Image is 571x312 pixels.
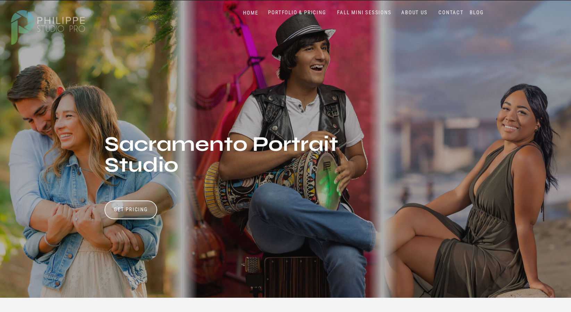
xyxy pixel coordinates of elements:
[400,9,429,16] a: ABOUT US
[468,9,486,16] a: BLOG
[112,206,150,215] a: Get Pricing
[437,9,465,16] a: CONTACT
[266,9,329,16] a: PORTFOLIO & PRICING
[336,9,393,16] a: FALL MINI SESSIONS
[236,10,266,16] a: HOME
[104,134,340,203] h1: Sacramento Portrait Studio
